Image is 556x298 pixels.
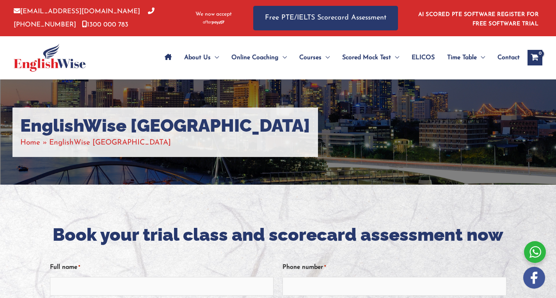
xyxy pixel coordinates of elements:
aside: Header Widget 1 [414,5,542,31]
span: Menu Toggle [477,44,485,71]
span: ELICOS [412,44,435,71]
a: 1300 000 783 [82,21,128,28]
label: Full name [50,261,80,274]
label: Phone number [282,261,326,274]
a: View Shopping Cart, empty [528,50,542,65]
span: Menu Toggle [279,44,287,71]
span: Scored Mock Test [342,44,391,71]
img: cropped-ew-logo [14,44,86,72]
a: About UsMenu Toggle [178,44,225,71]
a: CoursesMenu Toggle [293,44,336,71]
a: Online CoachingMenu Toggle [225,44,293,71]
nav: Breadcrumbs [20,136,310,149]
a: Home [20,139,40,146]
a: Time TableMenu Toggle [441,44,491,71]
a: Free PTE/IELTS Scorecard Assessment [253,6,398,30]
span: About Us [184,44,211,71]
img: white-facebook.png [523,267,545,289]
span: Courses [299,44,322,71]
a: Contact [491,44,520,71]
a: Scored Mock TestMenu Toggle [336,44,405,71]
nav: Site Navigation: Main Menu [158,44,520,71]
span: We now accept [195,11,232,18]
a: [EMAIL_ADDRESS][DOMAIN_NAME] [14,8,140,15]
img: Afterpay-Logo [203,20,224,25]
a: AI SCORED PTE SOFTWARE REGISTER FOR FREE SOFTWARE TRIAL [418,12,539,27]
h1: EnglishWise [GEOGRAPHIC_DATA] [20,115,310,136]
a: [PHONE_NUMBER] [14,8,155,28]
span: Contact [497,44,520,71]
a: ELICOS [405,44,441,71]
span: Online Coaching [231,44,279,71]
span: Menu Toggle [322,44,330,71]
span: Menu Toggle [391,44,399,71]
h2: Book your trial class and scorecard assessment now [50,224,506,247]
span: Menu Toggle [211,44,219,71]
span: Time Table [447,44,477,71]
span: EnglishWise [GEOGRAPHIC_DATA] [49,139,171,146]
